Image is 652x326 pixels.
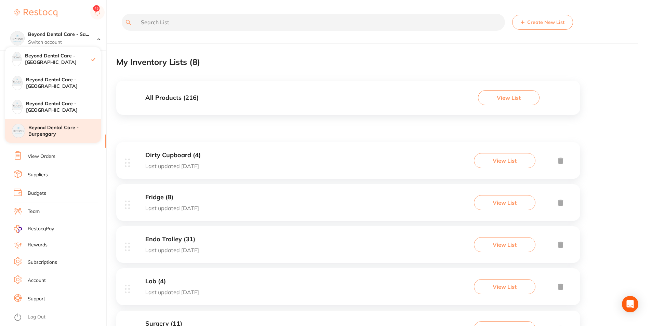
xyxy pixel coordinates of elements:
p: Last updated [DATE] [145,289,199,295]
img: Beyond Dental Care - Sandstone Point [12,52,21,61]
p: Last updated [DATE] [145,247,199,253]
h3: Dirty Cupboard (4) [145,152,201,159]
a: Team [28,208,40,215]
img: Beyond Dental Care - Sandstone Point [11,31,24,45]
h3: Fridge (8) [145,194,199,201]
a: Support [28,296,45,302]
button: View List [478,90,540,105]
h4: Beyond Dental Care - Burpengary [28,124,101,138]
h2: My Inventory Lists ( 8 ) [116,57,200,67]
h4: Beyond Dental Care - [GEOGRAPHIC_DATA] [26,100,101,114]
h4: Beyond Dental Care - [GEOGRAPHIC_DATA] [25,53,91,66]
h3: Lab (4) [145,278,199,285]
div: Endo Trolley (31)Last updated [DATE]View List [116,226,580,268]
img: Beyond Dental Care - Brighton [12,76,22,86]
button: View List [474,153,535,168]
img: Beyond Dental Care - Hamilton [12,100,22,110]
button: Log Out [14,312,104,323]
button: Create New List [512,15,573,30]
h3: Endo Trolley (31) [145,236,199,243]
h4: Beyond Dental Care - [GEOGRAPHIC_DATA] [26,77,101,90]
a: Rewards [28,242,48,248]
h4: Beyond Dental Care - Sandstone Point [28,31,97,38]
span: RestocqPay [28,226,54,232]
img: Restocq Logo [14,9,57,17]
div: Dirty Cupboard (4)Last updated [DATE]View List [116,142,580,184]
div: Fridge (8)Last updated [DATE]View List [116,184,580,226]
a: Account [28,277,46,284]
button: View List [474,195,535,210]
p: Last updated [DATE] [145,205,199,211]
p: Last updated [DATE] [145,163,201,169]
a: Budgets [28,190,46,197]
button: View List [474,279,535,294]
a: Subscriptions [28,259,57,266]
img: RestocqPay [14,225,22,233]
h3: All Products ( 216 ) [145,94,199,101]
a: RestocqPay [14,225,54,233]
a: Log Out [28,314,45,321]
div: Lab (4)Last updated [DATE]View List [116,268,580,310]
p: Switch account [28,39,97,46]
input: Search List [122,14,505,31]
div: Open Intercom Messenger [622,296,638,312]
img: Beyond Dental Care - Burpengary [12,124,25,136]
a: View Orders [28,153,55,160]
a: Restocq Logo [14,5,57,21]
a: Suppliers [28,172,48,178]
button: View List [474,237,535,252]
